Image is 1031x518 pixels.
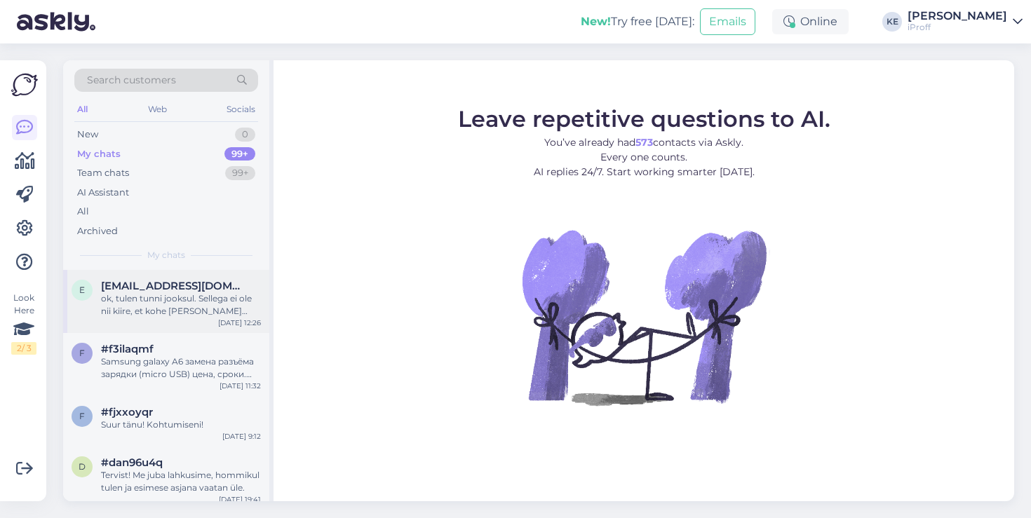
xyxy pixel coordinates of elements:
[77,205,89,219] div: All
[224,100,258,118] div: Socials
[77,128,98,142] div: New
[79,411,85,421] span: f
[581,15,611,28] b: New!
[635,136,653,149] b: 573
[11,342,36,355] div: 2 / 3
[101,469,261,494] div: Tervist! Me juba lahkusime, hommikul tulen ja esimese asjana vaatan üle.
[79,461,86,472] span: d
[218,318,261,328] div: [DATE] 12:26
[882,12,902,32] div: KE
[518,191,770,443] img: No Chat active
[101,418,261,431] div: Suur tänu! Kohtumiseni!
[147,249,185,261] span: My chats
[772,9,849,34] div: Online
[77,147,121,161] div: My chats
[79,348,85,358] span: f
[101,280,247,292] span: evakas@msn.com
[11,292,36,355] div: Look Here
[101,456,163,469] span: #dan96u4q
[581,13,694,30] div: Try free [DATE]:
[77,166,129,180] div: Team chats
[101,292,261,318] div: ok, tulen tunni jooksul. Sellega ei ole nii kiire, et kohe [PERSON_NAME] päeval [PERSON_NAME].
[220,381,261,391] div: [DATE] 11:32
[77,224,118,238] div: Archived
[908,11,1023,33] a: [PERSON_NAME]iProff
[700,8,755,35] button: Emails
[908,22,1007,33] div: iProff
[77,186,129,200] div: AI Assistant
[101,406,153,418] span: #fjxxoyqr
[225,166,255,180] div: 99+
[219,494,261,505] div: [DATE] 19:41
[87,73,176,88] span: Search customers
[101,343,154,355] span: #f3ilaqmf
[11,71,38,98] img: Askly Logo
[145,100,170,118] div: Web
[74,100,90,118] div: All
[458,105,830,132] span: Leave repetitive questions to AI.
[224,147,255,161] div: 99+
[222,431,261,442] div: [DATE] 9:12
[235,128,255,142] div: 0
[101,355,261,381] div: Samsung galaxy A6 замена разъёма зарядки (micro USB) цена, сроки. [GEOGRAPHIC_DATA]
[79,285,85,295] span: e
[458,135,830,179] p: You’ve already had contacts via Askly. Every one counts. AI replies 24/7. Start working smarter [...
[908,11,1007,22] div: [PERSON_NAME]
